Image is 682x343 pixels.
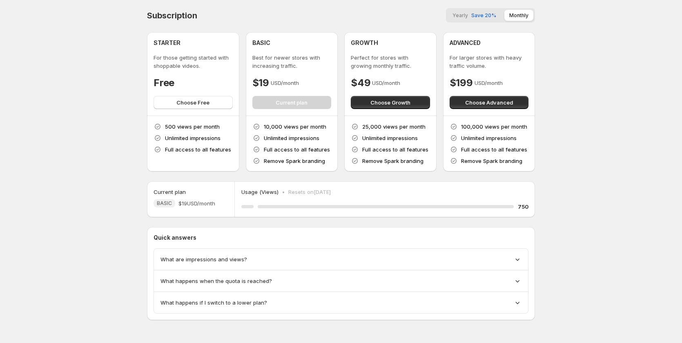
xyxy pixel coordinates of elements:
[157,200,172,207] span: BASIC
[288,188,331,196] p: Resets on [DATE]
[461,122,527,131] p: 100,000 views per month
[448,10,501,21] button: YearlySave 20%
[176,98,210,107] span: Choose Free
[165,134,221,142] p: Unlimited impressions
[362,145,428,154] p: Full access to all features
[504,10,533,21] button: Monthly
[370,98,410,107] span: Choose Growth
[362,134,418,142] p: Unlimited impressions
[154,39,181,47] h4: STARTER
[264,145,330,154] p: Full access to all features
[241,188,279,196] p: Usage (Views)
[154,76,174,89] h4: Free
[271,79,299,87] p: USD/month
[264,122,326,131] p: 10,000 views per month
[165,145,231,154] p: Full access to all features
[154,53,233,70] p: For those getting started with shoppable videos.
[252,39,270,47] h4: BASIC
[461,134,517,142] p: Unlimited impressions
[165,122,220,131] p: 500 views per month
[154,234,528,242] p: Quick answers
[452,12,468,18] span: Yearly
[160,277,272,285] span: What happens when the quota is reached?
[475,79,503,87] p: USD/month
[154,188,186,196] h5: Current plan
[461,145,527,154] p: Full access to all features
[264,157,325,165] p: Remove Spark branding
[282,188,285,196] p: •
[450,96,529,109] button: Choose Advanced
[252,53,332,70] p: Best for newer stores with increasing traffic.
[465,98,513,107] span: Choose Advanced
[351,76,370,89] h4: $49
[362,157,423,165] p: Remove Spark branding
[450,53,529,70] p: For larger stores with heavy traffic volume.
[362,122,426,131] p: 25,000 views per month
[160,255,247,263] span: What are impressions and views?
[351,53,430,70] p: Perfect for stores with growing monthly traffic.
[372,79,400,87] p: USD/month
[264,134,319,142] p: Unlimited impressions
[351,96,430,109] button: Choose Growth
[450,39,481,47] h4: ADVANCED
[518,203,528,211] h5: 750
[471,12,496,18] span: Save 20%
[178,199,215,207] span: $19 USD/month
[461,157,522,165] p: Remove Spark branding
[147,11,197,20] h4: Subscription
[450,76,473,89] h4: $199
[351,39,378,47] h4: GROWTH
[252,76,269,89] h4: $19
[160,298,267,307] span: What happens if I switch to a lower plan?
[154,96,233,109] button: Choose Free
